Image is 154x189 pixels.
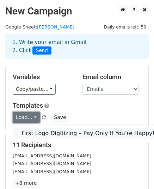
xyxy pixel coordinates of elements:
[51,112,69,123] button: Save
[13,161,91,166] small: [EMAIL_ADDRESS][DOMAIN_NAME]
[13,84,56,95] a: Copy/paste...
[101,24,149,30] a: Daily emails left: 50
[13,179,39,188] a: +8 more
[101,23,149,31] span: Daily emails left: 50
[7,38,147,55] div: 1. Write your email in Gmail 2. Click
[119,155,154,189] iframe: Chat Widget
[13,102,43,109] a: Templates
[32,46,51,55] span: Send
[5,24,74,30] small: Google Sheet:
[82,73,142,81] h5: Email column
[13,169,91,174] small: [EMAIL_ADDRESS][DOMAIN_NAME]
[37,24,74,30] a: [PERSON_NAME]
[13,141,141,149] h5: 11 Recipients
[13,112,40,123] a: Load...
[5,5,149,17] h2: New Campaign
[13,73,72,81] h5: Variables
[13,153,91,158] small: [EMAIL_ADDRESS][DOMAIN_NAME]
